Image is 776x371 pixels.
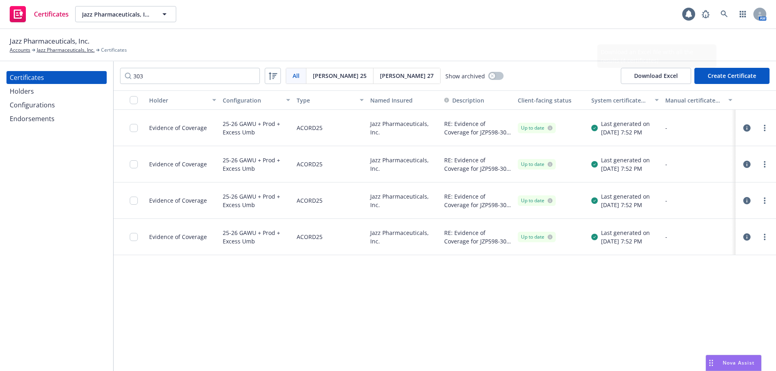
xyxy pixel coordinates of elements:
a: Configurations [6,99,107,111]
a: Search [716,6,732,22]
div: Up to date [521,124,552,132]
span: Certificates [34,11,69,17]
div: ACORD25 [297,187,323,214]
button: Create Certificate [694,68,770,84]
div: Last generated on [601,119,650,128]
a: Endorsements [6,112,107,125]
input: Toggle Row Selected [130,233,138,241]
button: Type [293,90,367,110]
div: Evidence of Coverage [149,160,207,168]
a: Certificates [6,71,107,84]
button: Nova Assist [706,355,761,371]
a: more [760,159,770,169]
div: [DATE] 7:52 PM [601,237,650,245]
a: Accounts [10,46,30,54]
a: more [760,196,770,205]
div: [DATE] 7:52 PM [601,164,650,173]
span: Jazz Pharmaceuticals, Inc. [82,10,152,19]
a: Certificates [6,3,72,25]
div: Jazz Pharmaceuticals, Inc. [367,146,441,182]
div: Jazz Pharmaceuticals, Inc. [367,219,441,255]
div: Up to date [521,233,552,241]
div: Endorsements [10,112,55,125]
input: Toggle Row Selected [130,160,138,168]
button: Holder [146,90,219,110]
button: Named Insured [367,90,441,110]
a: Jazz Pharmaceuticals, Inc. [37,46,95,54]
div: Evidence of Coverage [149,196,207,205]
button: Configuration [219,90,293,110]
span: Show archived [445,72,485,80]
input: Filter by keyword [120,68,260,84]
button: Jazz Pharmaceuticals, Inc. [75,6,176,22]
div: 25-26 GAWU + Prod + Excess Umb [223,187,290,214]
div: Jazz Pharmaceuticals, Inc. [367,110,441,146]
div: 25-26 GAWU + Prod + Excess Umb [223,151,290,177]
div: ACORD25 [297,151,323,177]
a: Holders [6,85,107,98]
div: Holder [149,96,207,105]
div: Last generated on [601,156,650,164]
span: Jazz Pharmaceuticals, Inc. [10,36,89,46]
div: Up to date [521,161,552,168]
button: Client-facing status [515,90,588,110]
button: Manual certificate last generated [662,90,736,110]
a: more [760,232,770,242]
a: more [760,123,770,133]
div: ACORD25 [297,224,323,250]
button: RE: Evidence of Coverage for JZP598-303 [GEOGRAPHIC_DATA] Only. [444,156,511,173]
div: Named Insured [370,96,437,105]
button: RE: Evidence of Coverage for JZP598-303 [GEOGRAPHIC_DATA] Only. [444,228,511,245]
div: - [665,160,732,168]
div: Configurations [10,99,55,111]
div: Evidence of Coverage [149,233,207,241]
div: [DATE] 7:52 PM [601,128,650,136]
span: Nova Assist [723,359,755,366]
input: Toggle Row Selected [130,197,138,205]
button: RE: Evidence of Coverage for JZP598-303 [GEOGRAPHIC_DATA] Only. [444,192,511,209]
div: Last generated on [601,192,650,201]
div: Jazz Pharmaceuticals, Inc. [367,182,441,219]
button: Download Excel [621,68,691,84]
div: - [665,233,732,241]
a: Report a Bug [698,6,714,22]
div: System certificate last generated [591,96,649,105]
input: Select all [130,96,138,104]
div: Manual certificate last generated [665,96,723,105]
button: System certificate last generated [588,90,662,110]
button: Description [444,96,484,105]
div: [DATE] 7:52 PM [601,201,650,209]
span: All [293,71,299,80]
span: [PERSON_NAME] 25 [313,71,367,80]
a: Switch app [735,6,751,22]
div: Evidence of Coverage [149,124,207,132]
div: Holders [10,85,34,98]
input: Toggle Row Selected [130,124,138,132]
div: Type [297,96,355,105]
div: Certificates [10,71,44,84]
div: Client-facing status [518,96,585,105]
div: Last generated on [601,228,650,237]
div: 25-26 GAWU + Prod + Excess Umb [223,224,290,250]
div: 25-26 GAWU + Prod + Excess Umb [223,115,290,141]
span: [PERSON_NAME] 27 [380,71,434,80]
span: Certificates [101,46,127,54]
div: Up to date [521,197,552,204]
div: - [665,124,732,132]
button: RE: Evidence of Coverage for JZP598-303 [GEOGRAPHIC_DATA] Only. [444,119,511,136]
div: ACORD25 [297,115,323,141]
div: Configuration [223,96,281,105]
div: - [665,196,732,205]
div: Drag to move [706,355,716,371]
